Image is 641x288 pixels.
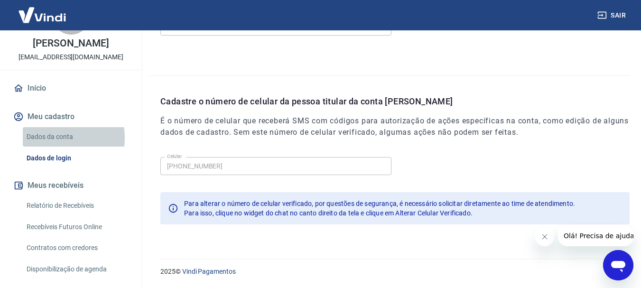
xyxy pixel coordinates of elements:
span: Para isso, clique no widget do chat no canto direito da tela e clique em Alterar Celular Verificado. [184,209,473,217]
button: Meu cadastro [11,106,130,127]
button: Meus recebíveis [11,175,130,196]
h6: É o número de celular que receberá SMS com códigos para autorização de ações específicas na conta... [160,115,630,138]
a: Dados de login [23,149,130,168]
span: Para alterar o número de celular verificado, por questões de segurança, é necessário solicitar di... [184,200,575,207]
label: Celular [167,153,182,160]
img: Vindi [11,0,73,29]
a: Relatório de Recebíveis [23,196,130,215]
a: Contratos com credores [23,238,130,258]
a: Recebíveis Futuros Online [23,217,130,237]
span: Olá! Precisa de ajuda? [6,7,80,14]
p: [EMAIL_ADDRESS][DOMAIN_NAME] [19,52,123,62]
iframe: Mensagem da empresa [558,225,633,246]
p: [PERSON_NAME] [33,38,109,48]
iframe: Botão para abrir a janela de mensagens [603,250,633,280]
p: 2025 © [160,267,618,277]
a: Disponibilização de agenda [23,260,130,279]
a: Vindi Pagamentos [182,268,236,275]
a: Início [11,78,130,99]
iframe: Fechar mensagem [535,227,554,246]
button: Sair [595,7,630,24]
a: Dados da conta [23,127,130,147]
p: Cadastre o número de celular da pessoa titular da conta [PERSON_NAME] [160,95,630,108]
